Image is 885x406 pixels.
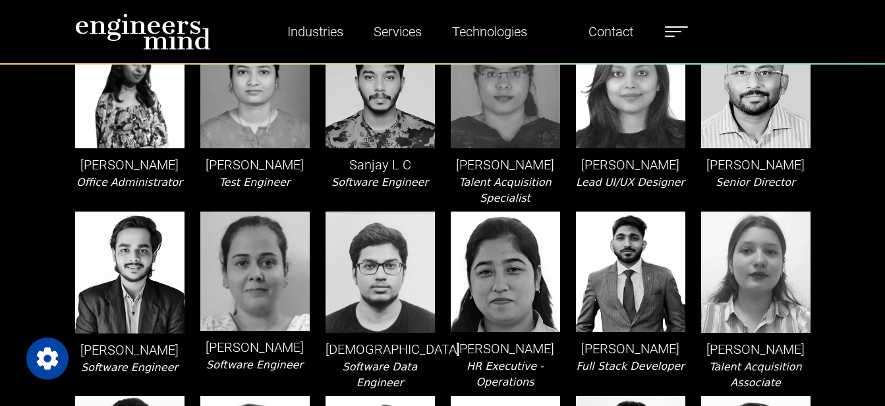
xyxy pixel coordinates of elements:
p: Sanjay L C [326,155,435,175]
p: [PERSON_NAME] [75,155,185,175]
i: HR Executive - Operations [467,360,544,388]
i: Software Engineer [331,176,428,188]
img: logo [75,13,211,50]
i: Software Engineer [81,361,178,374]
img: leader-img [75,212,185,333]
p: [PERSON_NAME] [701,339,811,359]
p: [PERSON_NAME] [200,337,310,357]
a: Contact [583,16,639,47]
a: Services [368,16,427,47]
p: [DEMOGRAPHIC_DATA] [326,339,435,359]
img: leader-img [326,27,435,148]
i: Full Stack Developer [576,360,684,372]
img: leader-img [451,212,560,332]
p: [PERSON_NAME] [75,340,185,360]
img: leader-img [326,212,435,333]
i: Senior Director [716,176,795,188]
p: [PERSON_NAME] [701,155,811,175]
p: [PERSON_NAME] [451,155,560,175]
i: Software Engineer [206,359,303,371]
img: leader-img [576,27,685,148]
p: [PERSON_NAME] [576,339,685,359]
p: [PERSON_NAME] [576,155,685,175]
img: leader-img [701,212,811,333]
img: leader-img [200,212,310,331]
i: Software Data Engineer [343,361,418,389]
a: Technologies [447,16,532,47]
p: [PERSON_NAME] [200,155,310,175]
img: leader-img [75,27,185,148]
a: Industries [282,16,349,47]
img: leader-img [701,27,811,148]
img: leader-img [200,27,310,148]
img: leader-img [451,27,560,148]
img: leader-img [576,212,685,332]
i: Office Administrator [76,176,183,188]
p: [PERSON_NAME] [451,339,560,359]
i: Talent Acquisition Specialist [459,176,551,204]
i: Test Engineer [219,176,291,188]
i: Lead UI/UX Designer [576,176,685,188]
i: Talent Acquisition Associate [709,361,801,389]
